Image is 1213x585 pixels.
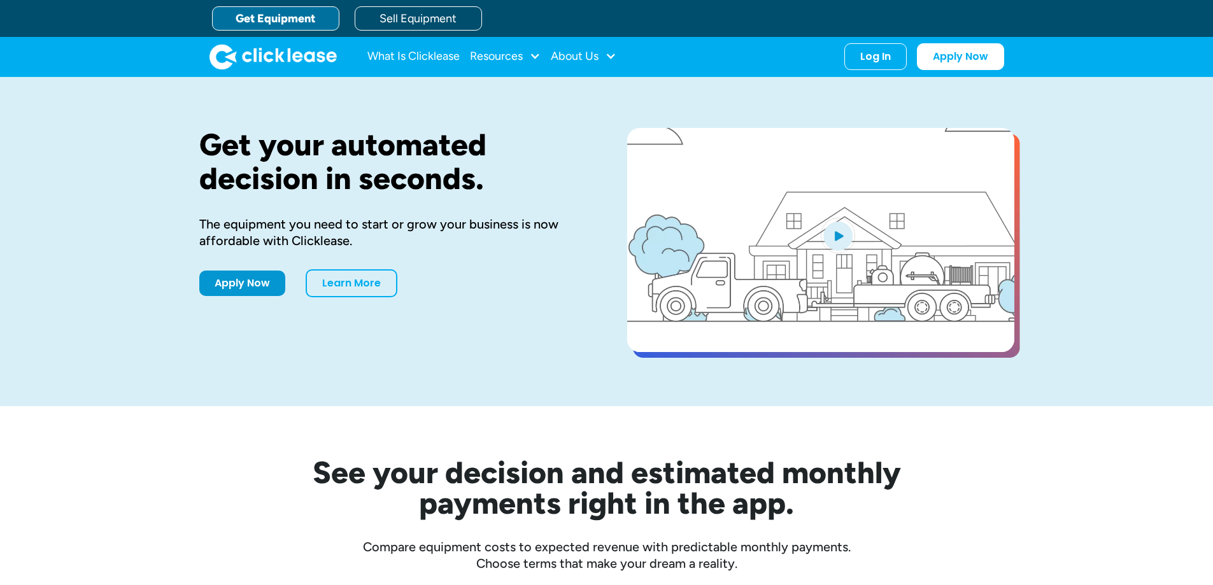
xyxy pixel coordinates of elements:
[209,44,337,69] a: home
[917,43,1004,70] a: Apply Now
[821,218,855,253] img: Blue play button logo on a light blue circular background
[199,539,1014,572] div: Compare equipment costs to expected revenue with predictable monthly payments. Choose terms that ...
[250,457,963,518] h2: See your decision and estimated monthly payments right in the app.
[199,271,285,296] a: Apply Now
[860,50,891,63] div: Log In
[355,6,482,31] a: Sell Equipment
[306,269,397,297] a: Learn More
[551,44,616,69] div: About Us
[199,128,586,195] h1: Get your automated decision in seconds.
[470,44,541,69] div: Resources
[627,128,1014,352] a: open lightbox
[212,6,339,31] a: Get Equipment
[199,216,586,249] div: The equipment you need to start or grow your business is now affordable with Clicklease.
[209,44,337,69] img: Clicklease logo
[367,44,460,69] a: What Is Clicklease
